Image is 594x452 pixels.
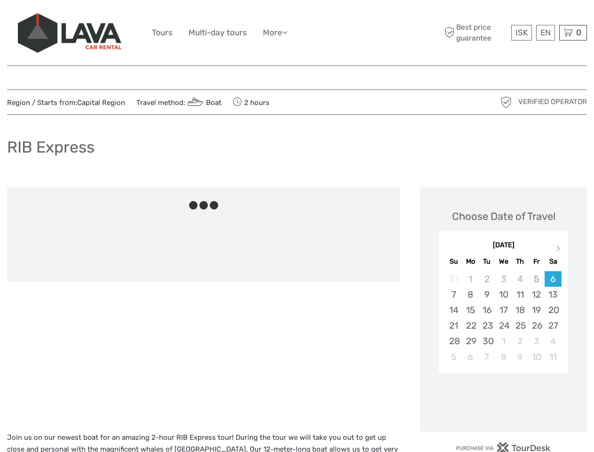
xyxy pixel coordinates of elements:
[445,287,462,302] div: Choose Sunday, September 7th, 2025
[495,271,512,287] div: Not available Wednesday, September 3rd, 2025
[512,333,528,349] div: Choose Thursday, October 2nd, 2025
[136,96,222,109] span: Travel method:
[18,13,121,53] img: 523-13fdf7b0-e410-4b32-8dc9-7907fc8d33f7_logo_big.jpg
[515,28,528,37] span: ISK
[512,271,528,287] div: Not available Thursday, September 4th, 2025
[452,209,555,224] div: Choose Date of Travel
[528,255,545,268] div: Fr
[479,271,495,287] div: Not available Tuesday, September 2nd, 2025
[445,271,462,287] div: Not available Sunday, August 31st, 2025
[528,287,545,302] div: Choose Friday, September 12th, 2025
[185,98,222,107] a: Boat
[545,255,561,268] div: Sa
[462,349,479,365] div: Choose Monday, October 6th, 2025
[495,333,512,349] div: Choose Wednesday, October 1st, 2025
[495,318,512,333] div: Choose Wednesday, September 24th, 2025
[512,287,528,302] div: Choose Thursday, September 11th, 2025
[7,137,95,157] h1: RIB Express
[528,271,545,287] div: Not available Friday, September 5th, 2025
[545,333,561,349] div: Choose Saturday, October 4th, 2025
[512,349,528,365] div: Choose Thursday, October 9th, 2025
[445,333,462,349] div: Choose Sunday, September 28th, 2025
[442,22,509,43] span: Best price guarantee
[445,349,462,365] div: Choose Sunday, October 5th, 2025
[7,98,125,108] span: Region / Starts from:
[445,255,462,268] div: Su
[495,302,512,318] div: Choose Wednesday, September 17th, 2025
[495,255,512,268] div: We
[479,255,495,268] div: Tu
[462,287,479,302] div: Choose Monday, September 8th, 2025
[233,96,269,109] span: 2 hours
[462,271,479,287] div: Not available Monday, September 1st, 2025
[512,318,528,333] div: Choose Thursday, September 25th, 2025
[479,318,495,333] div: Choose Tuesday, September 23rd, 2025
[528,349,545,365] div: Choose Friday, October 10th, 2025
[545,287,561,302] div: Choose Saturday, September 13th, 2025
[536,25,555,40] div: EN
[445,318,462,333] div: Choose Sunday, September 21st, 2025
[499,95,514,110] img: verified_operator_grey_128.png
[462,302,479,318] div: Choose Monday, September 15th, 2025
[77,98,125,107] a: Capital Region
[479,349,495,365] div: Choose Tuesday, October 7th, 2025
[512,255,528,268] div: Th
[445,302,462,318] div: Choose Sunday, September 14th, 2025
[462,333,479,349] div: Choose Monday, September 29th, 2025
[545,302,561,318] div: Choose Saturday, September 20th, 2025
[495,349,512,365] div: Choose Wednesday, October 8th, 2025
[263,26,287,40] a: More
[528,318,545,333] div: Choose Friday, September 26th, 2025
[442,271,565,365] div: month 2025-09
[518,97,587,107] span: Verified Operator
[545,271,561,287] div: Choose Saturday, September 6th, 2025
[512,302,528,318] div: Choose Thursday, September 18th, 2025
[528,333,545,349] div: Choose Friday, October 3rd, 2025
[479,287,495,302] div: Choose Tuesday, September 9th, 2025
[545,318,561,333] div: Choose Saturday, September 27th, 2025
[462,318,479,333] div: Choose Monday, September 22nd, 2025
[575,28,583,37] span: 0
[189,26,247,40] a: Multi-day tours
[552,243,567,258] button: Next Month
[479,302,495,318] div: Choose Tuesday, September 16th, 2025
[528,302,545,318] div: Choose Friday, September 19th, 2025
[479,333,495,349] div: Choose Tuesday, September 30th, 2025
[152,26,173,40] a: Tours
[462,255,479,268] div: Mo
[439,241,568,250] div: [DATE]
[495,287,512,302] div: Choose Wednesday, September 10th, 2025
[545,349,561,365] div: Choose Saturday, October 11th, 2025
[500,398,507,404] div: Loading...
